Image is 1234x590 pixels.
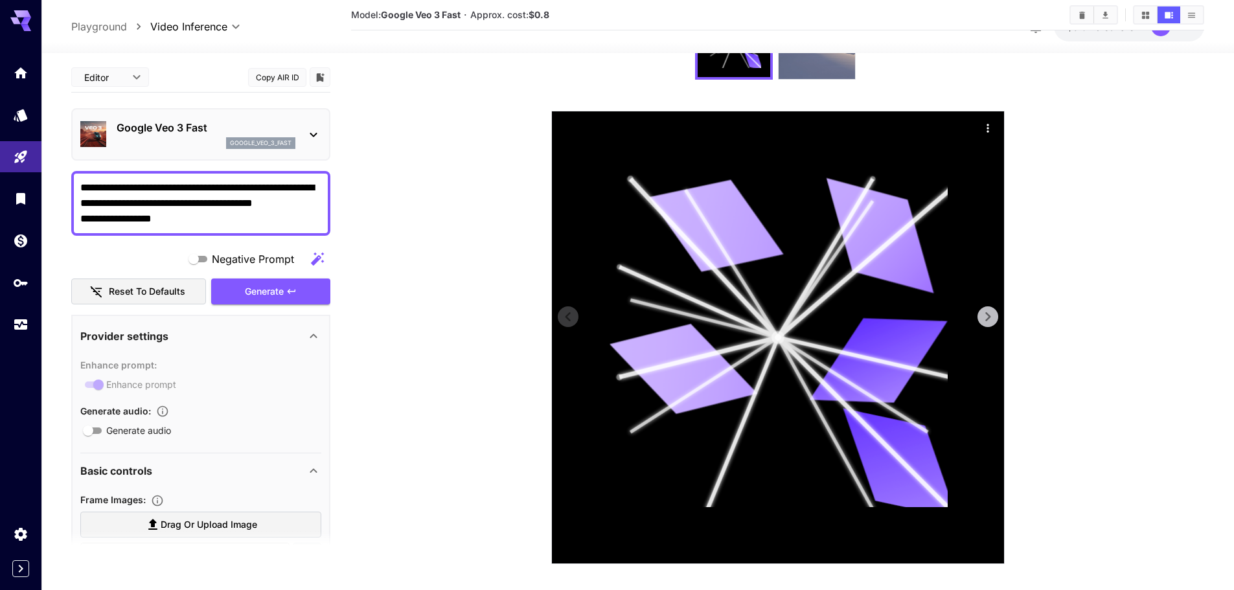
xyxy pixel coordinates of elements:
div: Library [13,190,29,207]
span: Approx. cost: [470,9,549,20]
b: Google Veo 3 Fast [381,9,461,20]
button: Add to library [314,69,326,85]
button: Generate [211,278,330,305]
span: Generate [245,284,284,300]
span: Video Inference [150,19,227,34]
span: Frame Images : [80,494,146,505]
button: Show media in grid view [1134,6,1157,23]
div: Playground [13,149,29,165]
p: · [464,7,467,23]
span: Negative Prompt [212,251,294,267]
span: Editor [84,71,124,84]
div: API Keys [13,275,29,291]
div: Wallet [13,233,29,249]
button: Download All [1094,6,1117,23]
p: Provider settings [80,328,168,344]
div: Settings [13,526,29,542]
span: credits left [1095,21,1141,32]
div: Clear AllDownload All [1069,5,1118,25]
p: Google Veo 3 Fast [117,120,295,135]
span: Model: [351,9,461,20]
button: Show media in list view [1180,6,1203,23]
div: Basic controls [80,455,321,486]
div: Google Veo 3 Fastgoogle_veo_3_fast [80,115,321,154]
button: Copy AIR ID [248,68,306,87]
button: Reset to defaults [71,278,206,305]
b: $0.8 [529,9,549,20]
p: google_veo_3_fast [230,139,291,148]
div: Models [13,107,29,123]
span: Generate audio [106,424,171,437]
a: Playground [71,19,127,34]
p: Basic controls [80,463,152,479]
div: Home [13,65,29,81]
button: Expand sidebar [12,560,29,577]
button: Upload frame images. [146,494,169,507]
div: Show media in grid viewShow media in video viewShow media in list view [1133,5,1204,25]
span: Drag or upload image [161,517,257,533]
button: Clear All [1071,6,1093,23]
div: Usage [13,317,29,333]
nav: breadcrumb [71,19,150,34]
button: Show media in video view [1158,6,1180,23]
div: Provider settings [80,321,321,352]
label: Drag or upload image [80,512,321,538]
div: Actions [978,118,998,137]
span: Generate audio : [80,405,151,416]
span: $6.84 [1067,21,1095,32]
